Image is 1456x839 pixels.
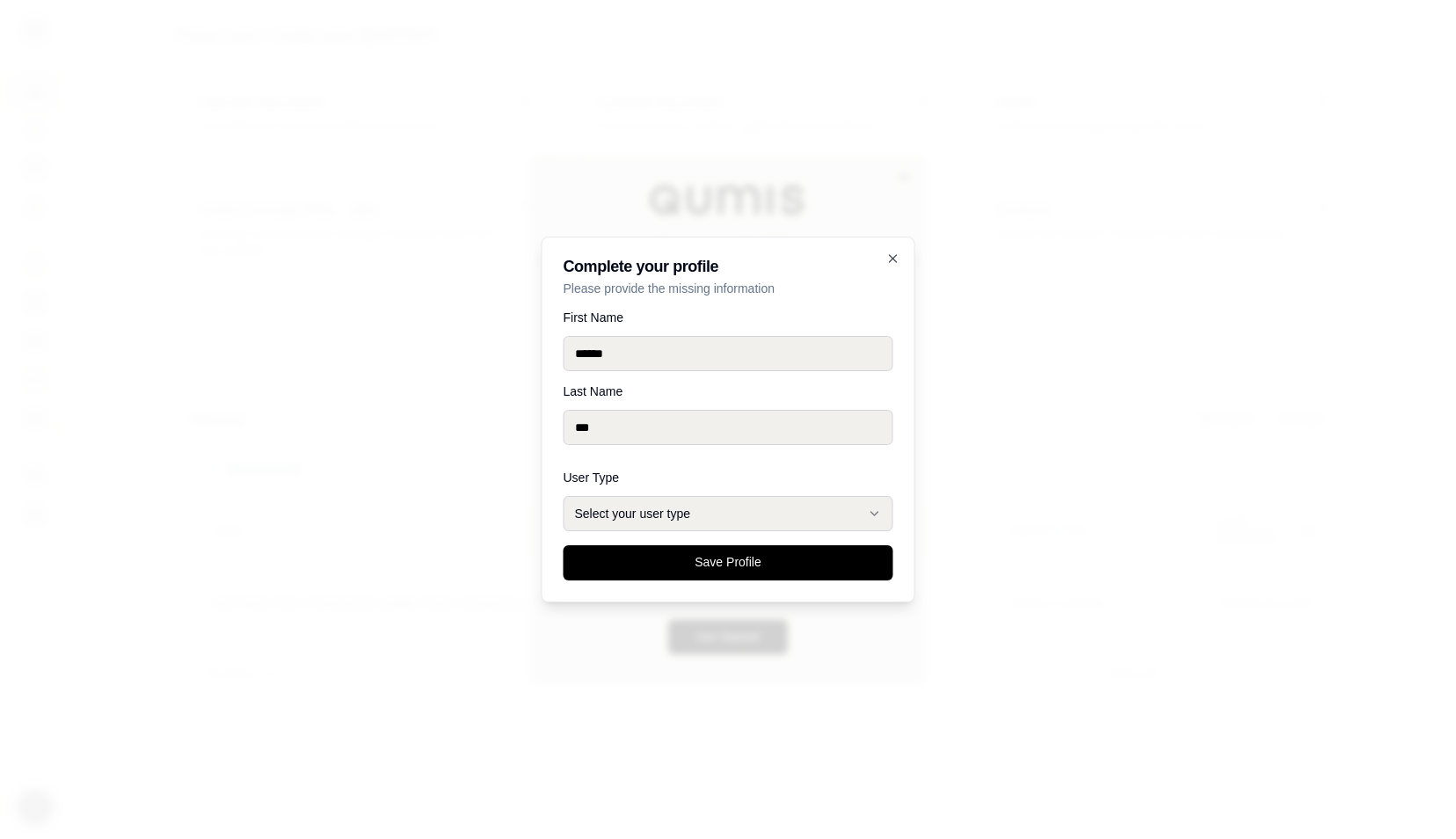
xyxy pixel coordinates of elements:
[564,545,893,580] button: Save Profile
[564,259,893,274] h2: Complete your profile
[564,471,893,484] label: User Type
[564,385,893,398] label: Last Name
[564,311,893,324] label: First Name
[564,280,893,297] p: Please provide the missing information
